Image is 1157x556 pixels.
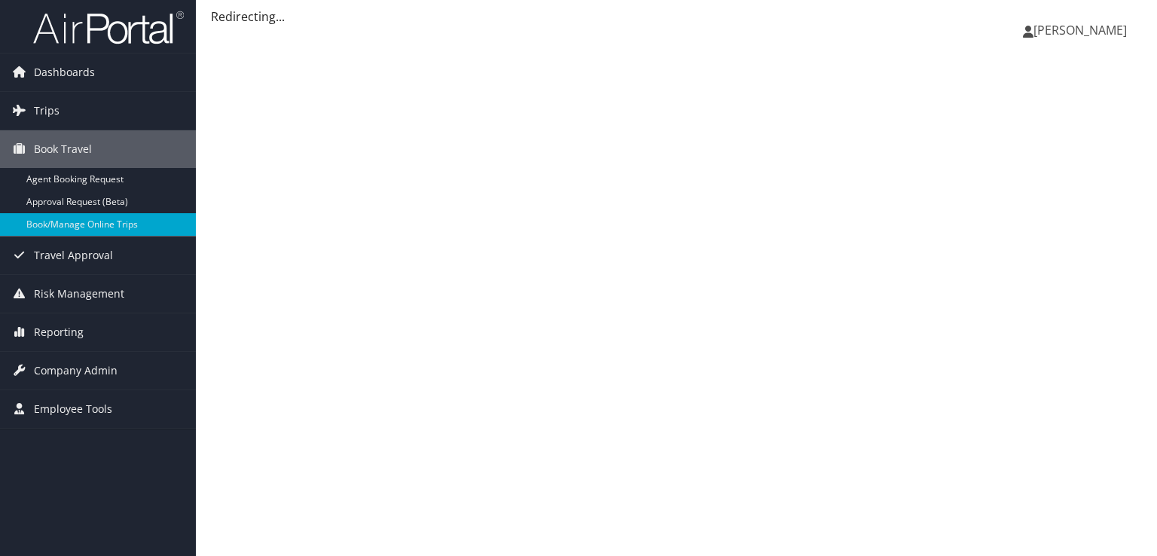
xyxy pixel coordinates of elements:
[34,53,95,91] span: Dashboards
[33,10,184,45] img: airportal-logo.png
[34,313,84,351] span: Reporting
[211,8,1142,26] div: Redirecting...
[1033,22,1127,38] span: [PERSON_NAME]
[1023,8,1142,53] a: [PERSON_NAME]
[34,130,92,168] span: Book Travel
[34,390,112,428] span: Employee Tools
[34,237,113,274] span: Travel Approval
[34,275,124,313] span: Risk Management
[34,92,60,130] span: Trips
[34,352,118,390] span: Company Admin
